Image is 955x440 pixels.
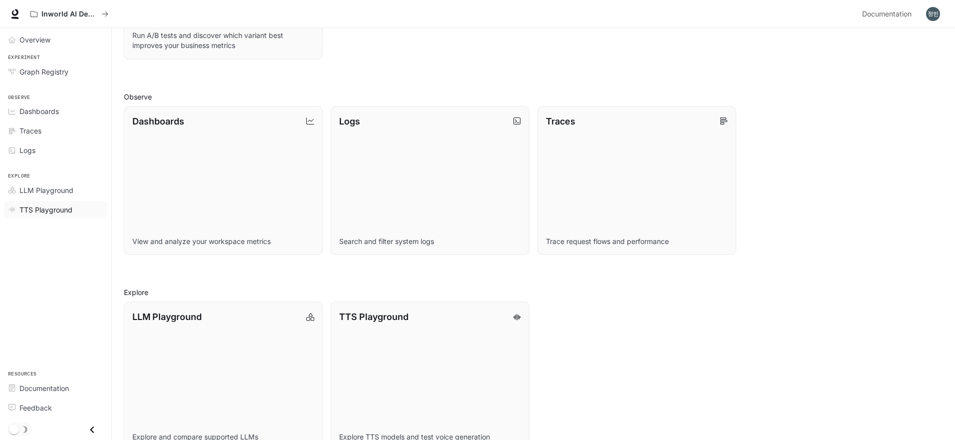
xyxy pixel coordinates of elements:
a: Graph Registry [4,63,107,80]
span: Feedback [19,402,52,413]
a: TTS Playground [4,201,107,218]
a: Overview [4,31,107,48]
p: Trace request flows and performance [546,236,728,246]
h2: Explore [124,287,943,297]
p: Logs [339,114,360,128]
button: User avatar [923,4,943,24]
a: TracesTrace request flows and performance [537,106,736,255]
span: Dashboards [19,106,59,116]
span: Documentation [862,8,912,20]
p: LLM Playground [132,310,202,323]
a: Logs [4,141,107,159]
p: Inworld AI Demos [41,10,97,18]
a: LogsSearch and filter system logs [331,106,529,255]
span: Graph Registry [19,66,68,77]
h2: Observe [124,91,943,102]
span: Overview [19,34,50,45]
p: View and analyze your workspace metrics [132,236,314,246]
p: Search and filter system logs [339,236,521,246]
span: Dark mode toggle [9,423,19,434]
span: Traces [19,125,41,136]
button: All workspaces [26,4,113,24]
p: TTS Playground [339,310,409,323]
span: LLM Playground [19,185,73,195]
img: User avatar [926,7,940,21]
button: Close drawer [81,419,103,440]
p: Run A/B tests and discover which variant best improves your business metrics [132,30,314,50]
a: Documentation [4,379,107,397]
a: Documentation [858,4,919,24]
span: Logs [19,145,35,155]
span: TTS Playground [19,204,72,215]
span: Documentation [19,383,69,393]
p: Traces [546,114,575,128]
a: Feedback [4,399,107,416]
a: Traces [4,122,107,139]
p: Dashboards [132,114,184,128]
a: DashboardsView and analyze your workspace metrics [124,106,323,255]
a: LLM Playground [4,181,107,199]
a: Dashboards [4,102,107,120]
